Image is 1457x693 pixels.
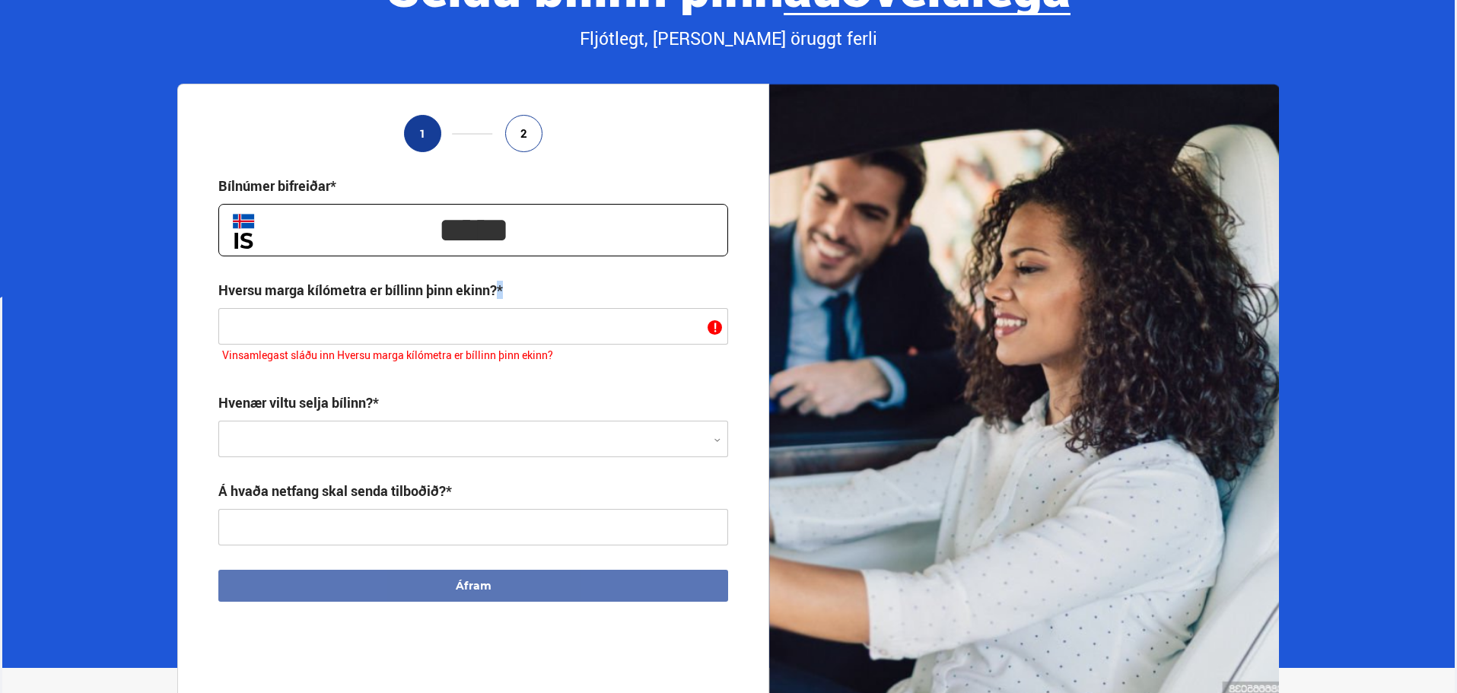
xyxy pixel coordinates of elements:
div: Hversu marga kílómetra er bíllinn þinn ekinn?* [218,281,503,299]
button: Open LiveChat chat widget [12,6,58,52]
div: Á hvaða netfang skal senda tilboðið?* [218,482,452,500]
div: Bílnúmer bifreiðar* [218,176,336,195]
label: Hvenær viltu selja bílinn?* [218,393,379,412]
span: 1 [419,127,426,140]
button: Áfram [218,570,728,602]
div: Fljótlegt, [PERSON_NAME] öruggt ferli [177,26,1279,52]
div: Vinsamlegast sláðu inn Hversu marga kílómetra er bíllinn þinn ekinn? [218,345,728,369]
span: 2 [520,127,527,140]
